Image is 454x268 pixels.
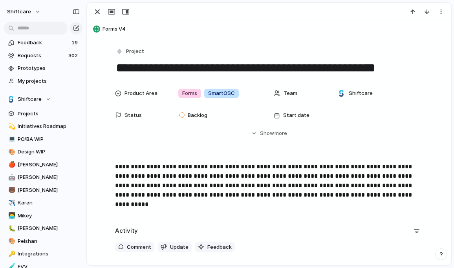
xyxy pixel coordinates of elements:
[18,64,80,72] span: Prototypes
[170,243,189,251] span: Update
[126,47,144,55] span: Project
[8,173,14,182] div: 🤖
[18,237,80,245] span: Peishan
[4,248,82,260] a: 🔑Integrations
[7,199,15,207] button: ✈️
[4,197,82,209] a: ✈️Karan
[4,184,82,196] a: 🐻[PERSON_NAME]
[18,95,42,103] span: Shiftcare
[4,210,82,222] a: 👨‍💻Mikey
[7,224,15,232] button: 🐛
[68,52,79,60] span: 302
[18,186,80,194] span: [PERSON_NAME]
[7,173,15,181] button: 🤖
[4,75,82,87] a: My projects
[8,160,14,169] div: 🍎
[182,89,197,97] span: Forms
[208,89,235,97] span: SmartOSC
[8,224,14,233] div: 🐛
[7,250,15,258] button: 🔑
[275,129,287,137] span: more
[7,122,15,130] button: 💫
[284,89,297,97] span: Team
[8,186,14,195] div: 🐻
[18,224,80,232] span: [PERSON_NAME]
[124,89,157,97] span: Product Area
[260,129,274,137] span: Show
[8,148,14,157] div: 🎨
[283,111,309,119] span: Start date
[115,126,423,140] button: Showmore
[207,243,232,251] span: Feedback
[7,161,15,169] button: 🍎
[4,50,82,62] a: Requests302
[7,237,15,245] button: 🎨
[4,146,82,158] a: 🎨Design WIP
[18,161,80,169] span: [PERSON_NAME]
[18,173,80,181] span: [PERSON_NAME]
[195,242,235,252] button: Feedback
[18,110,80,118] span: Projects
[4,108,82,120] a: Projects
[4,37,82,49] a: Feedback19
[8,237,14,246] div: 🎨
[4,159,82,171] a: 🍎[PERSON_NAME]
[103,25,447,33] span: Forms V4
[349,89,373,97] span: Shiftcare
[4,5,45,18] button: shiftcare
[18,212,80,220] span: Mikey
[4,120,82,132] a: 💫Initiatives Roadmap
[18,122,80,130] span: Initiatives Roadmap
[114,46,146,57] button: Project
[18,250,80,258] span: Integrations
[115,226,138,235] h2: Activity
[71,39,79,47] span: 19
[8,135,14,144] div: 💻
[124,111,142,119] span: Status
[4,235,82,247] a: 🎨Peishan
[157,242,192,252] button: Update
[8,211,14,220] div: 👨‍💻
[18,148,80,156] span: Design WIP
[8,199,14,208] div: ✈️
[18,52,66,60] span: Requests
[115,242,154,252] button: Comment
[4,171,82,183] a: 🤖[PERSON_NAME]
[4,93,82,105] button: Shiftcare
[4,222,82,234] a: 🐛[PERSON_NAME]
[7,186,15,194] button: 🐻
[91,23,447,35] button: Forms V4
[8,250,14,259] div: 🔑
[8,122,14,131] div: 💫
[7,212,15,220] button: 👨‍💻
[7,148,15,156] button: 🎨
[7,135,15,143] button: 💻
[4,62,82,74] a: Prototypes
[18,135,80,143] span: PO/BA WIP
[7,8,31,16] span: shiftcare
[18,199,80,207] span: Karan
[4,133,82,145] a: 💻PO/BA WIP
[188,111,207,119] span: Backlog
[18,39,69,47] span: Feedback
[18,77,80,85] span: My projects
[127,243,151,251] span: Comment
